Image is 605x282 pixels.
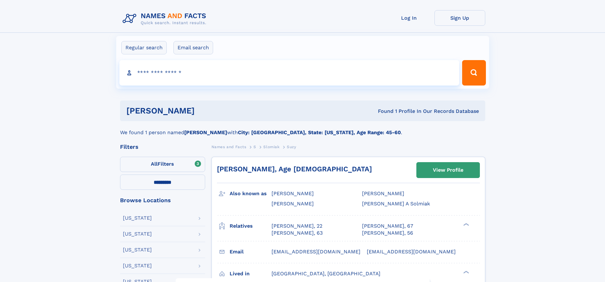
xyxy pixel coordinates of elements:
[230,221,272,231] h3: Relatives
[462,60,486,86] button: Search Button
[362,223,413,230] a: [PERSON_NAME], 67
[362,201,430,207] span: [PERSON_NAME] A Solmiak
[217,165,372,173] a: [PERSON_NAME], Age [DEMOGRAPHIC_DATA]
[230,268,272,279] h3: Lived in
[433,163,463,177] div: View Profile
[286,108,479,115] div: Found 1 Profile In Our Records Database
[367,249,456,255] span: [EMAIL_ADDRESS][DOMAIN_NAME]
[120,144,205,150] div: Filters
[120,197,205,203] div: Browse Locations
[462,270,469,274] div: ❯
[120,157,205,172] label: Filters
[417,162,480,178] a: View Profile
[272,190,314,196] span: [PERSON_NAME]
[263,143,279,151] a: Slomiak
[123,231,152,237] div: [US_STATE]
[272,249,360,255] span: [EMAIL_ADDRESS][DOMAIN_NAME]
[173,41,213,54] label: Email search
[151,161,158,167] span: All
[362,230,413,237] a: [PERSON_NAME], 56
[123,263,152,268] div: [US_STATE]
[384,10,434,26] a: Log In
[120,10,212,27] img: Logo Names and Facts
[287,145,296,149] span: Suzy
[272,230,323,237] a: [PERSON_NAME], 63
[238,129,401,135] b: City: [GEOGRAPHIC_DATA], State: [US_STATE], Age Range: 45-60
[119,60,460,86] input: search input
[434,10,485,26] a: Sign Up
[230,188,272,199] h3: Also known as
[263,145,279,149] span: Slomiak
[253,145,256,149] span: S
[462,222,469,226] div: ❯
[121,41,167,54] label: Regular search
[230,246,272,257] h3: Email
[184,129,227,135] b: [PERSON_NAME]
[362,190,404,196] span: [PERSON_NAME]
[123,216,152,221] div: [US_STATE]
[253,143,256,151] a: S
[272,223,322,230] a: [PERSON_NAME], 22
[212,143,246,151] a: Names and Facts
[272,201,314,207] span: [PERSON_NAME]
[272,271,380,277] span: [GEOGRAPHIC_DATA], [GEOGRAPHIC_DATA]
[123,247,152,252] div: [US_STATE]
[126,107,286,115] h1: [PERSON_NAME]
[120,121,485,136] div: We found 1 person named with .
